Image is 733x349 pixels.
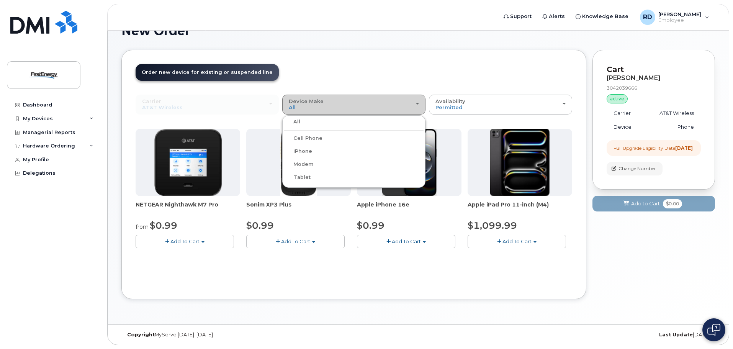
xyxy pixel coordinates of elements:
[570,9,634,24] a: Knowledge Base
[246,201,351,216] div: Sonim XP3 Plus
[121,24,715,38] h1: New Order
[468,220,517,231] span: $1,099.99
[658,11,701,17] span: [PERSON_NAME]
[635,10,715,25] div: Rohrer, David J
[658,17,701,23] span: Employee
[127,332,155,338] strong: Copyright
[607,75,701,82] div: [PERSON_NAME]
[607,85,701,91] div: 3042039666
[644,120,701,134] td: iPhone
[510,13,532,20] span: Support
[631,200,660,207] span: Add to Cart
[150,220,177,231] span: $0.99
[170,238,200,244] span: Add To Cart
[468,201,572,216] div: Apple iPad Pro 11-inch (M4)
[282,95,425,115] button: Device Make All
[357,220,384,231] span: $0.99
[136,223,149,230] small: from
[675,145,693,151] strong: [DATE]
[618,165,656,172] span: Change Number
[549,13,565,20] span: Alerts
[607,107,644,120] td: Carrier
[392,238,421,244] span: Add To Cart
[284,147,312,156] label: iPhone
[121,332,319,338] div: MyServe [DATE]–[DATE]
[281,238,310,244] span: Add To Cart
[289,104,296,110] span: All
[614,145,693,151] div: Full Upgrade Eligibility Date
[490,129,550,196] img: ipad_pro_11_m4.png
[607,64,701,75] p: Cart
[284,134,322,143] label: Cell Phone
[644,107,701,120] td: AT&T Wireless
[284,117,300,126] label: All
[517,332,715,338] div: [DATE]
[643,13,652,22] span: RD
[357,201,461,216] div: Apple iPhone 16e
[663,199,682,208] span: $0.00
[429,95,572,115] button: Availability Permitted
[280,129,317,196] img: xp3plus.jpg
[582,13,628,20] span: Knowledge Base
[607,94,628,103] div: active
[468,235,566,248] button: Add To Cart
[284,173,311,182] label: Tablet
[502,238,532,244] span: Add To Cart
[435,98,465,104] span: Availability
[435,104,463,110] span: Permitted
[498,9,537,24] a: Support
[607,120,644,134] td: Device
[707,324,720,336] img: Open chat
[592,196,715,211] button: Add to Cart $0.00
[537,9,570,24] a: Alerts
[136,201,240,216] div: NETGEAR Nighthawk M7 Pro
[246,235,345,248] button: Add To Cart
[289,98,324,104] span: Device Make
[607,162,663,175] button: Change Number
[142,69,273,75] span: Order new device for existing or suspended line
[136,235,234,248] button: Add To Cart
[659,332,693,338] strong: Last Update
[154,129,222,196] img: Nighthawk.png
[357,235,455,248] button: Add To Cart
[246,220,274,231] span: $0.99
[284,160,314,169] label: Modem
